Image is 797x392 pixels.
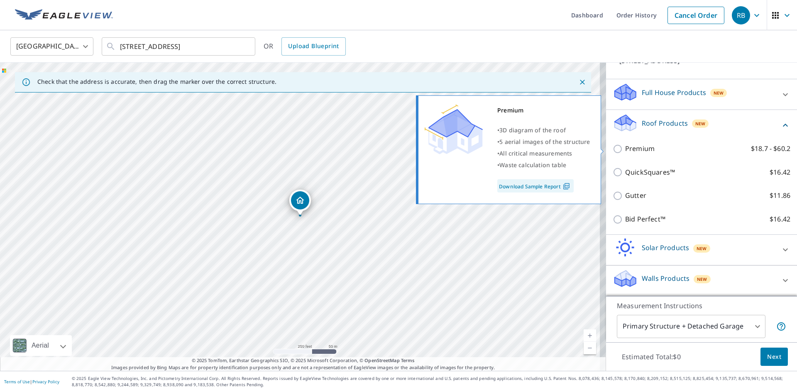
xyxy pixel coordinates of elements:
[497,148,590,159] div: •
[10,35,93,58] div: [GEOGRAPHIC_DATA]
[15,9,113,22] img: EV Logo
[120,35,238,58] input: Search by address or latitude-longitude
[695,120,706,127] span: New
[499,161,566,169] span: Waste calculation table
[32,379,59,385] a: Privacy Policy
[617,315,765,338] div: Primary Structure + Detached Garage
[37,78,276,85] p: Check that the address is accurate, then drag the marker over the correct structure.
[642,88,706,97] p: Full House Products
[613,113,790,137] div: Roof ProductsNew
[613,83,790,106] div: Full House ProductsNew
[497,105,590,116] div: Premium
[10,335,72,356] div: Aerial
[499,149,572,157] span: All critical measurements
[751,144,790,154] p: $18.7 - $60.2
[615,348,687,366] p: Estimated Total: $0
[264,37,346,56] div: OR
[584,329,596,342] a: Current Level 17, Zoom In
[714,90,724,96] span: New
[4,379,30,385] a: Terms of Use
[288,41,339,51] span: Upload Blueprint
[642,243,689,253] p: Solar Products
[4,379,59,384] p: |
[289,190,311,215] div: Dropped pin, building 1, Residential property, 2797 NW Robinia Ln Portland, OR 97229
[499,138,590,146] span: 5 aerial images of the structure
[497,124,590,136] div: •
[584,342,596,354] a: Current Level 17, Zoom Out
[767,352,781,362] span: Next
[642,118,688,128] p: Roof Products
[625,214,665,224] p: Bid Perfect™
[667,7,724,24] a: Cancel Order
[72,375,793,388] p: © 2025 Eagle View Technologies, Inc. and Pictometry International Corp. All Rights Reserved. Repo...
[497,159,590,171] div: •
[613,269,790,292] div: Walls ProductsNew
[760,348,788,366] button: Next
[499,126,566,134] span: 3D diagram of the roof
[497,136,590,148] div: •
[497,179,574,192] a: Download Sample Report
[617,301,786,311] p: Measurement Instructions
[364,357,399,363] a: OpenStreetMap
[625,144,655,154] p: Premium
[561,183,572,190] img: Pdf Icon
[281,37,345,56] a: Upload Blueprint
[697,276,707,282] span: New
[29,335,51,356] div: Aerial
[625,190,646,201] p: Gutter
[401,357,415,363] a: Terms
[425,105,483,154] img: Premium
[776,321,786,331] span: Your report will include the primary structure and a detached garage if one exists.
[770,214,790,224] p: $16.42
[625,167,675,178] p: QuickSquares™
[192,357,415,364] span: © 2025 TomTom, Earthstar Geographics SIO, © 2025 Microsoft Corporation, ©
[732,6,750,24] div: RB
[770,167,790,178] p: $16.42
[613,238,790,262] div: Solar ProductsNew
[770,190,790,201] p: $11.86
[642,273,689,283] p: Walls Products
[577,77,588,88] button: Close
[697,245,707,252] span: New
